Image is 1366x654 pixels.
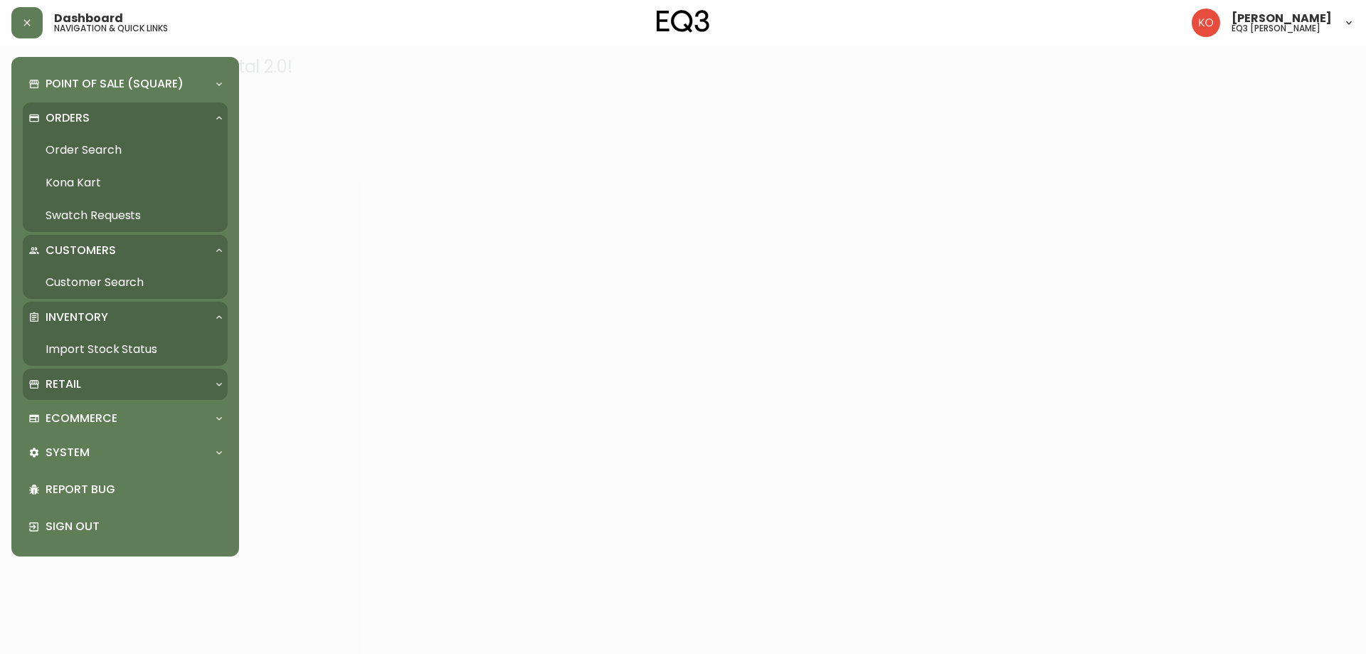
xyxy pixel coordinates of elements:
span: Dashboard [54,13,123,24]
div: Sign Out [23,508,228,545]
p: Retail [46,376,81,392]
p: Point of Sale (Square) [46,76,184,92]
span: [PERSON_NAME] [1232,13,1332,24]
div: Point of Sale (Square) [23,68,228,100]
h5: navigation & quick links [54,24,168,33]
p: Inventory [46,310,108,325]
a: Swatch Requests [23,199,228,232]
p: Customers [46,243,116,258]
h5: eq3 [PERSON_NAME] [1232,24,1320,33]
a: Import Stock Status [23,333,228,366]
div: System [23,437,228,468]
div: Orders [23,102,228,134]
a: Kona Kart [23,167,228,199]
a: Customer Search [23,266,228,299]
div: Retail [23,369,228,400]
div: Ecommerce [23,403,228,434]
div: Report Bug [23,471,228,508]
p: Orders [46,110,90,126]
p: Report Bug [46,482,222,497]
div: Inventory [23,302,228,333]
img: 9beb5e5239b23ed26e0d832b1b8f6f2a [1192,9,1220,37]
p: Sign Out [46,519,222,534]
p: Ecommerce [46,411,117,426]
p: System [46,445,90,460]
img: logo [657,10,709,33]
a: Order Search [23,134,228,167]
div: Customers [23,235,228,266]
